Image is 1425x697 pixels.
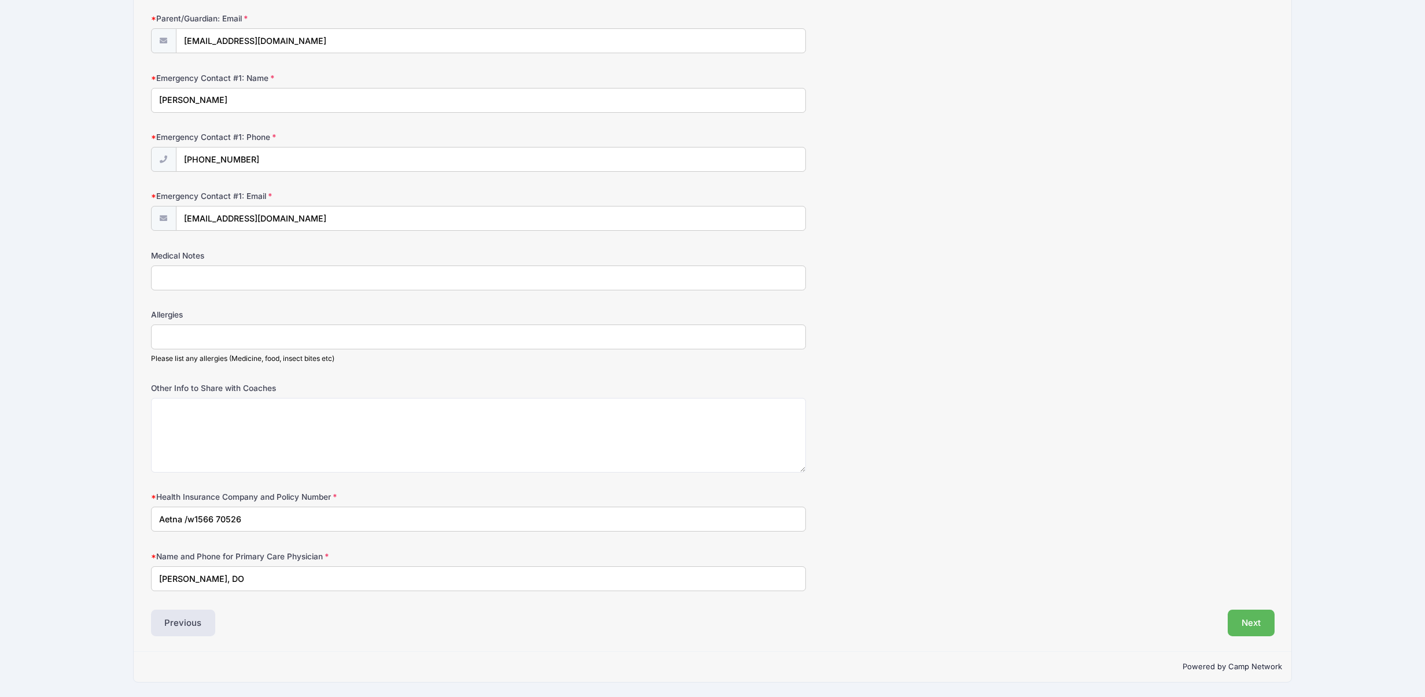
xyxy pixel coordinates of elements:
[151,131,525,143] label: Emergency Contact #1: Phone
[1228,610,1275,636] button: Next
[151,551,525,562] label: Name and Phone for Primary Care Physician
[176,206,807,231] input: email@email.com
[143,661,1282,673] p: Powered by Camp Network
[151,13,525,24] label: Parent/Guardian: Email
[151,353,807,364] div: Please list any allergies (Medicine, food, insect bites etc)
[176,28,807,53] input: email@email.com
[151,610,216,636] button: Previous
[151,309,525,320] label: Allergies
[151,72,525,84] label: Emergency Contact #1: Name
[151,491,525,503] label: Health Insurance Company and Policy Number
[151,250,525,261] label: Medical Notes
[151,190,525,202] label: Emergency Contact #1: Email
[151,382,525,394] label: Other Info to Share with Coaches
[176,147,807,172] input: (xxx) xxx-xxxx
